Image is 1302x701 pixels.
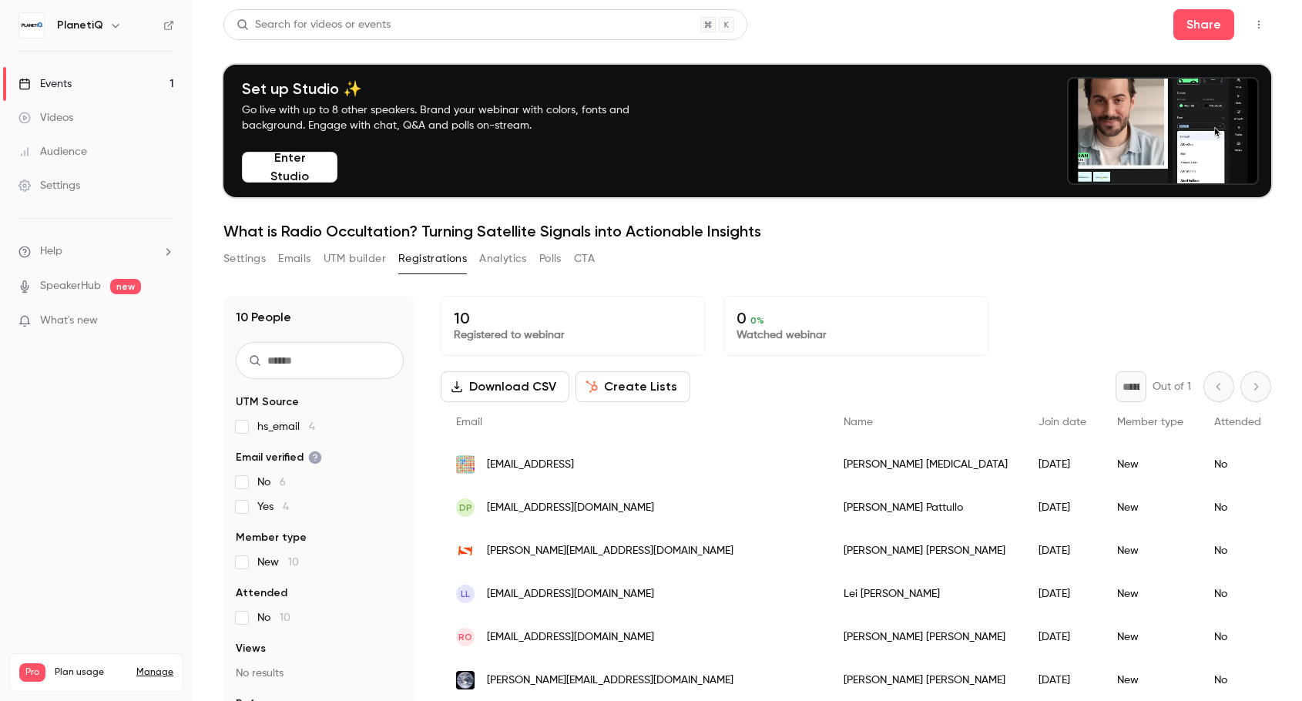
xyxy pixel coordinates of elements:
[575,371,690,402] button: Create Lists
[1102,529,1199,572] div: New
[1102,443,1199,486] div: New
[441,371,569,402] button: Download CSV
[1023,443,1102,486] div: [DATE]
[398,247,467,271] button: Registrations
[456,542,475,560] img: stariongroup.eu
[461,587,470,601] span: LL
[750,315,764,326] span: 0 %
[828,572,1023,615] div: Lei [PERSON_NAME]
[487,457,574,473] span: [EMAIL_ADDRESS]
[456,671,475,689] img: andonetech.com
[828,443,1023,486] div: [PERSON_NAME] [MEDICAL_DATA]
[236,641,266,656] span: Views
[1117,417,1183,428] span: Member type
[18,110,73,126] div: Videos
[110,279,141,294] span: new
[236,450,322,465] span: Email verified
[844,417,873,428] span: Name
[278,247,310,271] button: Emails
[309,421,315,432] span: 4
[257,555,299,570] span: New
[828,615,1023,659] div: [PERSON_NAME] [PERSON_NAME]
[18,144,87,159] div: Audience
[1039,417,1086,428] span: Join date
[1102,486,1199,529] div: New
[55,666,127,679] span: Plan usage
[458,630,472,644] span: RO
[454,327,692,343] p: Registered to webinar
[242,102,666,133] p: Go live with up to 8 other speakers. Brand your webinar with colors, fonts and background. Engage...
[1023,572,1102,615] div: [DATE]
[574,247,595,271] button: CTA
[242,152,337,183] button: Enter Studio
[487,543,733,559] span: [PERSON_NAME][EMAIL_ADDRESS][DOMAIN_NAME]
[19,13,44,38] img: PlanetiQ
[459,501,472,515] span: DP
[257,499,289,515] span: Yes
[456,455,475,474] img: worldsphere.ai
[236,666,404,681] p: No results
[1214,417,1261,428] span: Attended
[456,417,482,428] span: Email
[288,557,299,568] span: 10
[236,530,307,545] span: Member type
[223,247,266,271] button: Settings
[737,309,975,327] p: 0
[1153,379,1191,394] p: Out of 1
[828,486,1023,529] div: [PERSON_NAME] Pattullo
[236,308,291,327] h1: 10 People
[1199,529,1277,572] div: No
[40,243,62,260] span: Help
[1023,615,1102,659] div: [DATE]
[487,586,654,602] span: [EMAIL_ADDRESS][DOMAIN_NAME]
[1199,615,1277,659] div: No
[1023,486,1102,529] div: [DATE]
[19,663,45,682] span: Pro
[1199,572,1277,615] div: No
[257,475,286,490] span: No
[539,247,562,271] button: Polls
[18,178,80,193] div: Settings
[737,327,975,343] p: Watched webinar
[57,18,103,33] h6: PlanetiQ
[136,666,173,679] a: Manage
[257,610,290,626] span: No
[1199,443,1277,486] div: No
[324,247,386,271] button: UTM builder
[236,585,287,601] span: Attended
[487,629,654,646] span: [EMAIL_ADDRESS][DOMAIN_NAME]
[40,313,98,329] span: What's new
[1102,572,1199,615] div: New
[487,672,733,689] span: [PERSON_NAME][EMAIL_ADDRESS][DOMAIN_NAME]
[1023,529,1102,572] div: [DATE]
[1102,615,1199,659] div: New
[280,477,286,488] span: 6
[280,612,290,623] span: 10
[1173,9,1234,40] button: Share
[223,222,1271,240] h1: What is Radio Occultation? Turning Satellite Signals into Actionable Insights
[236,394,299,410] span: UTM Source
[237,17,391,33] div: Search for videos or events
[1199,486,1277,529] div: No
[283,501,289,512] span: 4
[18,76,72,92] div: Events
[40,278,101,294] a: SpeakerHub
[454,309,692,327] p: 10
[828,529,1023,572] div: [PERSON_NAME] [PERSON_NAME]
[242,79,666,98] h4: Set up Studio ✨
[487,500,654,516] span: [EMAIL_ADDRESS][DOMAIN_NAME]
[479,247,527,271] button: Analytics
[257,419,315,434] span: hs_email
[18,243,174,260] li: help-dropdown-opener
